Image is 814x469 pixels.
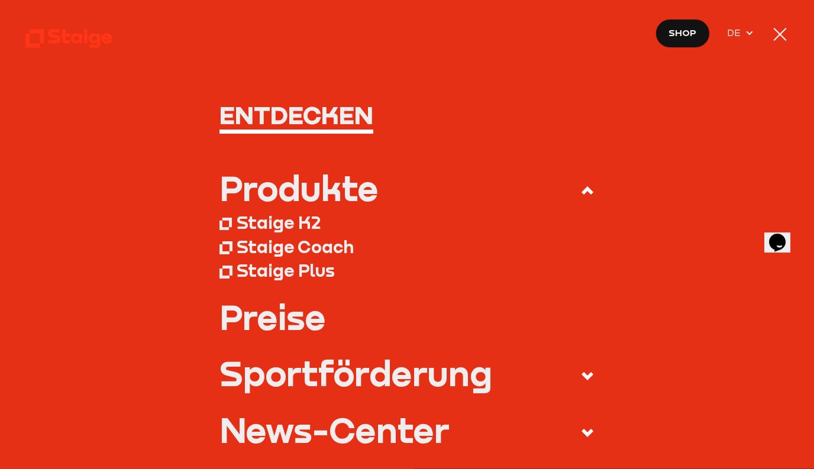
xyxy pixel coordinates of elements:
[237,260,335,281] div: Staige Plus
[668,25,696,40] span: Shop
[219,171,379,205] div: Produkte
[237,212,321,233] div: Staige K2
[219,300,595,334] a: Preise
[219,258,595,283] a: Staige Plus
[764,217,802,253] iframe: chat widget
[237,236,354,257] div: Staige Coach
[727,25,745,40] span: DE
[219,413,450,447] div: News-Center
[219,211,595,235] a: Staige K2
[219,356,492,390] div: Sportförderung
[655,19,710,48] a: Shop
[219,234,595,258] a: Staige Coach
